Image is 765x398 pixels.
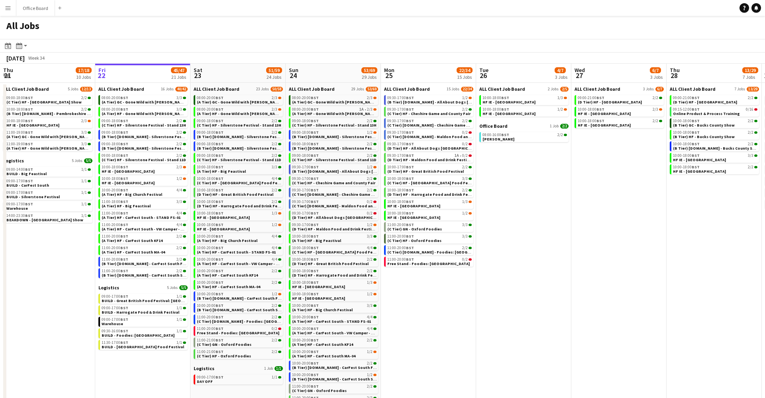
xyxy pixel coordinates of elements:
[3,158,24,164] span: Logistics
[461,87,473,92] span: 22/34
[120,176,128,181] span: BST
[673,164,757,174] a: 10:00-18:00BST2/2HF IE - [GEOGRAPHIC_DATA]
[670,86,759,92] a: ALL Client Job Board7 Jobs13/29
[216,176,224,181] span: BST
[578,99,642,105] span: (D Tier) HF - Metrocentre Shopping Centre
[25,167,33,172] span: BST
[6,130,91,139] a: 11:00-19:00BST3/3(A Tier) GC - Gone Wild with [PERSON_NAME] Festival
[578,111,631,116] span: HF IE - Dundrum Shopping Centre
[406,164,414,170] span: BST
[387,154,414,158] span: 09:30-17:00
[578,96,604,100] span: 09:00-21:00
[387,130,472,139] a: 09:30-17:00BST0/2(C Tier) [DOMAIN_NAME] - Maldon Food and Drink Festival
[177,177,182,181] span: 1/2
[673,130,757,139] a: 10:00-18:00BST2/2(B Tier) HF - Bucks County Show
[366,87,378,92] span: 53/69
[387,95,472,104] a: 09:30-17:00BST1/2(B Tier) [DOMAIN_NAME] - All About Dogs [GEOGRAPHIC_DATA]
[673,157,726,162] span: HF IE - Dundrum Shopping Centre
[197,165,224,169] span: 10:00-18:00
[557,96,563,100] span: 1/3
[102,177,128,181] span: 10:00-18:00
[197,130,281,139] a: 09:00-18:00BST2/2(B Tier) [DOMAIN_NAME] - Silverstone Festival
[462,142,468,146] span: 0/2
[6,123,59,128] span: HF IE - Dundrum Shopping Centre
[406,153,414,158] span: BST
[479,123,508,129] span: Office Board
[311,130,319,135] span: BST
[102,123,186,128] span: (C Tier) HF - Silverstone Festival - Stand 13H
[673,96,700,100] span: 09:00-21:00
[387,131,414,135] span: 09:30-17:00
[175,87,188,92] span: 40/42
[673,131,700,135] span: 10:00-18:00
[102,165,128,169] span: 10:00-18:00
[6,141,91,150] a: 11:00-19:00BST3/3(A Tier) HF - Gone Wild with [PERSON_NAME] Festival
[292,154,319,158] span: 09:00-18:00
[177,96,182,100] span: 3/3
[72,158,82,163] span: 5 Jobs
[406,130,414,135] span: BST
[98,86,188,285] div: ALL Client Job Board16 Jobs40/4208:00-20:00BST3/3(A Tier) GC - Gone Wild with [PERSON_NAME] Festi...
[197,96,224,100] span: 08:00-20:00
[406,107,414,112] span: BST
[578,107,604,111] span: 10:00-18:00
[194,86,283,365] div: ALL Client Job Board23 Jobs50/5808:00-20:00BST2/3(A Tier) GC - Gone Wild with [PERSON_NAME] Festi...
[578,123,631,128] span: HF IE - Frascati Shopping Centre
[6,107,33,111] span: 10:00-18:00
[272,142,277,146] span: 2/2
[479,86,569,123] div: ALL Client Job Board2 Jobs2/510:00-18:00BST1/3HF IE - [GEOGRAPHIC_DATA]10:00-18:00BST1/2HF IE - [...
[102,154,128,158] span: 09:00-18:00
[670,86,716,92] span: ALL Client Job Board
[748,119,753,123] span: 2/2
[120,130,128,135] span: BST
[387,99,507,105] span: (B Tier) Tails.com - All About Dogs Norfolk
[747,87,759,92] span: 13/29
[367,131,373,135] span: 1/2
[692,153,700,158] span: BST
[596,118,604,123] span: BST
[387,107,472,116] a: 09:30-17:00BST2/2(C Tier) HF - Cheshire Game and County Fair
[102,130,186,139] a: 09:00-18:00BST2/2(B Tier) [DOMAIN_NAME] - Silverstone Festival
[311,118,319,123] span: BST
[102,146,190,151] span: (B Tier) Tails.com - Silverstone Festival
[6,134,108,139] span: (A Tier) GC - Gone Wild with Bear Grylls Festival
[292,165,319,169] span: 09:30-17:00
[197,118,281,127] a: 09:00-18:00BST2/2(C Tier) HF - Silverstone Festival - Stand 13H
[387,111,471,116] span: (C Tier) HF - Cheshire Game and County Fair
[455,154,459,158] span: 1A
[271,87,283,92] span: 50/58
[367,154,373,158] span: 2/2
[501,132,509,137] span: BST
[6,95,91,104] a: 09:00-18:00BST2/2(C Tier) HF - [GEOGRAPHIC_DATA] Show
[673,141,757,150] a: 10:00-18:00BST2/2(B Tier) [DOMAIN_NAME] - Bucks County Show
[102,95,186,104] a: 08:00-20:00BST3/3(A Tier) GC - Gone Wild with [PERSON_NAME] Festival
[673,107,757,116] a: 09:15-12:00BST0/16Online Product & Process Training
[653,96,658,100] span: 2/2
[447,87,459,92] span: 15 Jobs
[102,176,186,185] a: 10:00-18:00BST1/2HF IE - [GEOGRAPHIC_DATA]
[120,141,128,146] span: BST
[84,158,92,163] span: 5/5
[462,131,468,135] span: 0/2
[102,141,186,150] a: 09:00-18:00BST2/2(B Tier) [DOMAIN_NAME] - Silverstone Festival
[673,153,757,162] a: 10:00-18:00BST3/3HF IE - [GEOGRAPHIC_DATA]
[596,107,604,112] span: BST
[384,86,473,92] a: ALL Client Job Board15 Jobs22/34
[387,146,481,151] span: (D Tier) HF - All About Dogs Norfolk
[197,119,224,123] span: 09:00-18:00
[673,146,761,151] span: (B Tier) Tails.com - Bucks County Show
[406,141,414,146] span: BST
[479,123,569,144] div: Office Board1 Job2/208:00-16:00BST2/2[PERSON_NAME]
[102,107,128,111] span: 08:00-20:00
[292,142,319,146] span: 09:00-18:00
[197,123,281,128] span: (C Tier) HF - Silverstone Festival - Stand 13H
[367,119,373,123] span: 2/2
[6,146,108,151] span: (A Tier) HF - Gone Wild with Bear Grylls Festival
[272,119,277,123] span: 2/2
[197,157,281,162] span: (C Tier) HF - Silverstone Festival - Stand 11D
[3,158,92,224] div: Logistics5 Jobs5/509:00-14:00BST1/1BUILD - Big Feastival09:00-17:00BST1/1BUILD - CarFest South09:...
[501,107,509,112] span: BST
[479,86,569,92] a: ALL Client Job Board2 Jobs2/5
[197,95,281,104] a: 08:00-20:00BST2/3(A Tier) GC - Gone Wild with [PERSON_NAME] Festival
[25,107,33,112] span: BST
